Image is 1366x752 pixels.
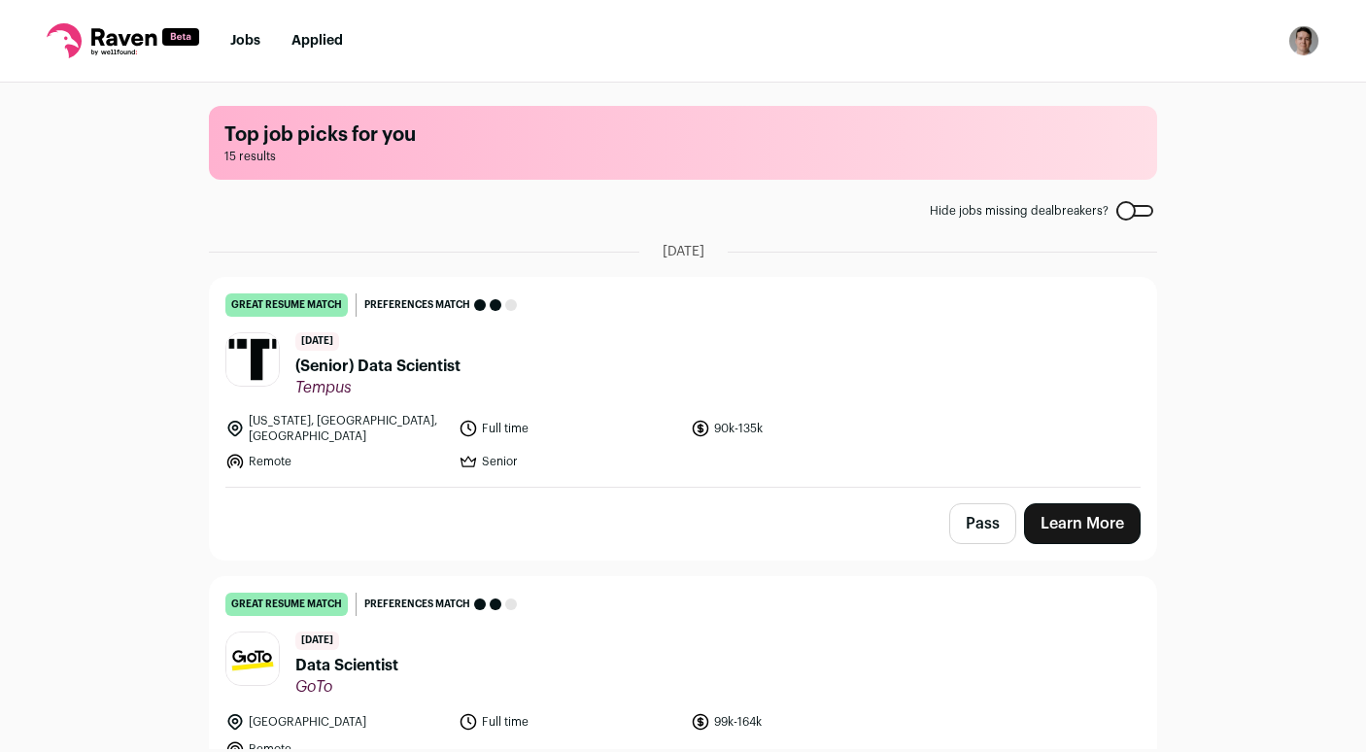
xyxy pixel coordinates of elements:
li: Remote [225,452,447,471]
span: Hide jobs missing dealbreakers? [930,203,1109,219]
span: [DATE] [663,242,704,261]
li: [US_STATE], [GEOGRAPHIC_DATA], [GEOGRAPHIC_DATA] [225,413,447,444]
li: Senior [459,452,680,471]
a: Applied [291,34,343,48]
span: Preferences match [364,295,470,315]
a: Jobs [230,34,260,48]
li: 90k-135k [691,413,912,444]
li: 99k-164k [691,712,912,732]
span: Tempus [295,378,461,397]
span: [DATE] [295,332,339,351]
h1: Top job picks for you [224,121,1142,149]
div: great resume match [225,293,348,317]
img: 09386032dc1c9ef091839837febb0128bfbbcf2ead7a38bd10f5d9014f6ea7ef.jpg [226,333,279,386]
span: Preferences match [364,595,470,614]
button: Open dropdown [1288,25,1319,56]
span: 15 results [224,149,1142,164]
span: [DATE] [295,632,339,650]
a: great resume match Preferences match [DATE] (Senior) Data Scientist Tempus [US_STATE], [GEOGRAPHI... [210,278,1156,487]
img: 12239290-medium_jpg [1288,25,1319,56]
span: GoTo [295,677,398,697]
span: (Senior) Data Scientist [295,355,461,378]
img: 3e39d8c96b50d931f4ef3aa8082e3a3eea522a51bf49752c56f7739ff8d3a9ab.jpg [226,632,279,685]
div: great resume match [225,593,348,616]
li: Full time [459,413,680,444]
span: Data Scientist [295,654,398,677]
a: Learn More [1024,503,1141,544]
li: [GEOGRAPHIC_DATA] [225,712,447,732]
li: Full time [459,712,680,732]
button: Pass [949,503,1016,544]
